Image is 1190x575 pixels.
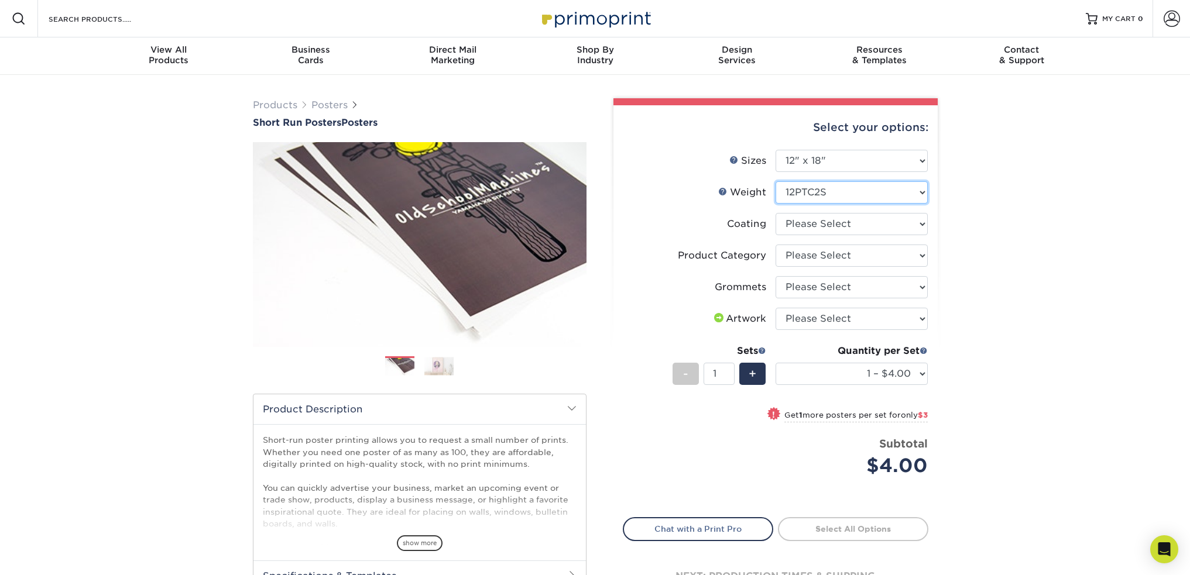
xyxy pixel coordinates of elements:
[382,44,524,66] div: Marketing
[382,44,524,55] span: Direct Mail
[715,280,766,294] div: Grommets
[749,365,756,383] span: +
[239,44,382,55] span: Business
[3,539,100,571] iframe: Google Customer Reviews
[778,517,928,540] a: Select All Options
[382,37,524,75] a: Direct MailMarketing
[253,99,297,111] a: Products
[253,117,587,128] a: Short Run PostersPosters
[784,452,928,480] div: $4.00
[524,44,666,66] div: Industry
[727,217,766,231] div: Coating
[253,129,587,360] img: Short Run Posters 01
[918,411,928,419] span: $3
[666,44,808,66] div: Services
[666,37,808,75] a: DesignServices
[98,44,240,66] div: Products
[623,517,773,540] a: Chat with a Print Pro
[951,37,1093,75] a: Contact& Support
[879,437,928,450] strong: Subtotal
[239,44,382,66] div: Cards
[678,249,766,263] div: Product Category
[253,117,587,128] h1: Posters
[1102,14,1136,24] span: MY CART
[623,105,928,150] div: Select your options:
[776,344,928,358] div: Quantity per Set
[1150,535,1178,563] div: Open Intercom Messenger
[772,408,775,421] span: !
[397,535,443,551] span: show more
[385,357,414,377] img: Posters 01
[808,44,951,66] div: & Templates
[537,6,654,31] img: Primoprint
[808,44,951,55] span: Resources
[253,394,586,424] h2: Product Description
[424,357,454,375] img: Posters 02
[951,44,1093,66] div: & Support
[311,99,348,111] a: Posters
[808,37,951,75] a: Resources& Templates
[98,44,240,55] span: View All
[673,344,766,358] div: Sets
[712,312,766,326] div: Artwork
[524,37,666,75] a: Shop ByIndustry
[784,411,928,422] small: Get more posters per set for
[951,44,1093,55] span: Contact
[239,37,382,75] a: BusinessCards
[47,12,162,26] input: SEARCH PRODUCTS.....
[729,154,766,168] div: Sizes
[1138,15,1143,23] span: 0
[683,365,688,383] span: -
[799,411,803,419] strong: 1
[901,411,928,419] span: only
[718,185,766,199] div: Weight
[98,37,240,75] a: View AllProducts
[666,44,808,55] span: Design
[253,117,341,128] span: Short Run Posters
[524,44,666,55] span: Shop By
